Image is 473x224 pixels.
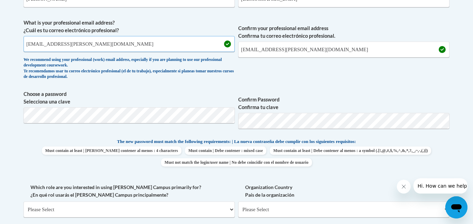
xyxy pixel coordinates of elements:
label: Confirm Password Confirma tu clave [238,96,449,111]
span: Hi. How can we help? [4,5,56,10]
label: Organization Country País de la organización [238,183,449,199]
span: Must contain at least | [PERSON_NAME] contener al menos : 4 characters [42,146,181,155]
span: Must contain | Debe contener : mixed case [185,146,266,155]
input: Required [238,42,449,57]
label: Which role are you interested in using [PERSON_NAME] Campus primarily for? ¿En qué rol usarás el ... [24,183,235,199]
iframe: Close message [397,180,411,194]
iframe: Button to launch messaging window [445,196,467,218]
input: Metadata input [24,36,235,52]
span: Must contain at least | Debe contener al menos : a symbol (.[!,@,#,$,%,^,&,*,?,_,~,-,(,)]) [270,146,431,155]
span: The new password must match the following requirements: | La nueva contraseña debe cumplir con lo... [117,138,356,145]
label: Confirm your professional email address Confirma tu correo electrónico profesional. [238,25,449,40]
div: We recommend using your professional (work) email address, especially if you are planning to use ... [24,57,235,80]
span: Must not match the login/user name | No debe coincidir con el nombre de usuario [161,158,312,167]
iframe: Message from company [413,178,467,194]
label: What is your professional email address? ¿Cuál es tu correo electrónico profesional? [24,19,235,34]
label: Choose a password Selecciona una clave [24,90,235,106]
